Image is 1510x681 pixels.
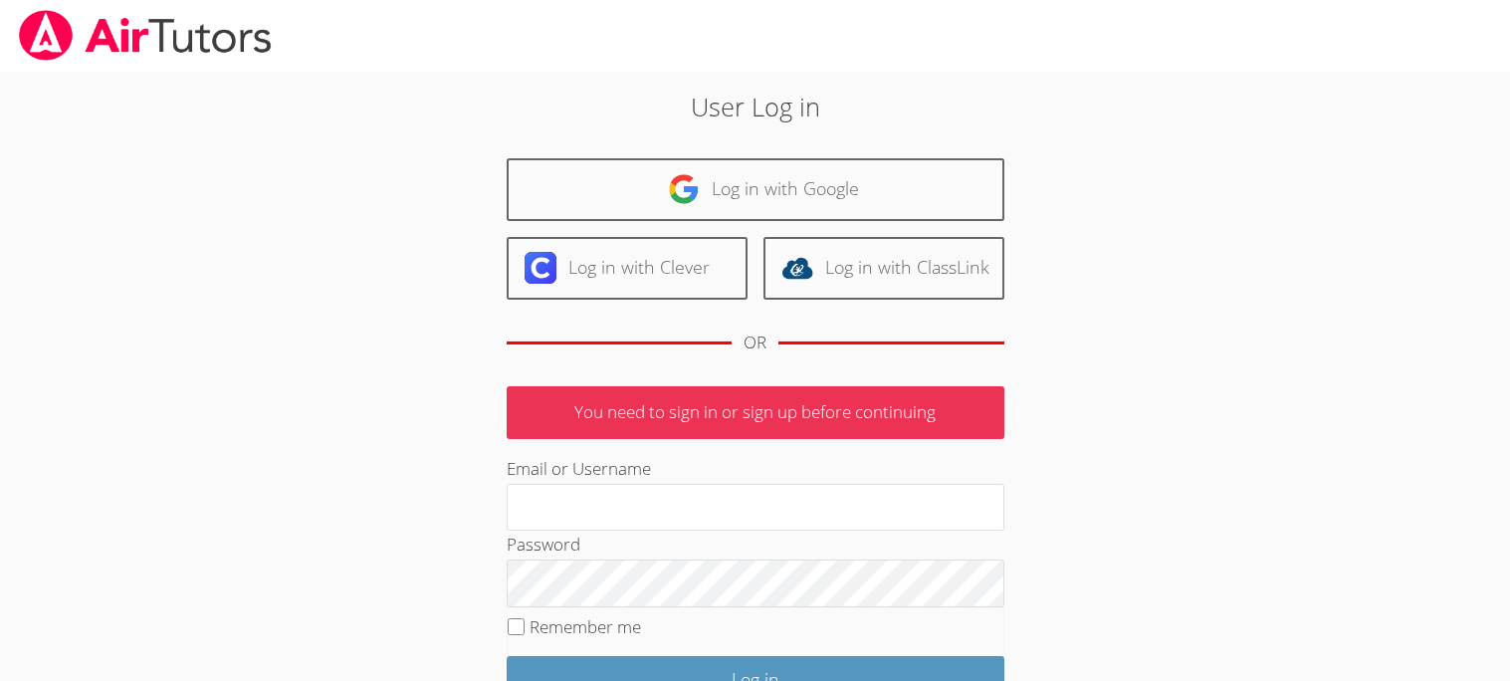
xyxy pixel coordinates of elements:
img: google-logo-50288ca7cdecda66e5e0955fdab243c47b7ad437acaf1139b6f446037453330a.svg [668,173,700,205]
h2: User Log in [347,88,1163,125]
a: Log in with Clever [507,237,748,300]
img: clever-logo-6eab21bc6e7a338710f1a6ff85c0baf02591cd810cc4098c63d3a4b26e2feb20.svg [525,252,556,284]
div: OR [744,329,766,357]
img: classlink-logo-d6bb404cc1216ec64c9a2012d9dc4662098be43eaf13dc465df04b49fa7ab582.svg [781,252,813,284]
a: Log in with ClassLink [763,237,1004,300]
p: You need to sign in or sign up before continuing [507,386,1004,439]
label: Email or Username [507,457,651,480]
a: Log in with Google [507,158,1004,221]
img: airtutors_banner-c4298cdbf04f3fff15de1276eac7730deb9818008684d7c2e4769d2f7ddbe033.png [17,10,274,61]
label: Password [507,533,580,556]
label: Remember me [530,615,641,638]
